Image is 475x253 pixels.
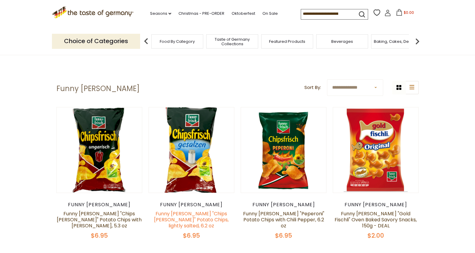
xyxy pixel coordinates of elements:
[57,210,142,229] a: Funny [PERSON_NAME] "Chips [PERSON_NAME]" Potato Chips with [PERSON_NAME], 5.3 oz
[91,231,108,240] span: $6.95
[56,84,140,93] h1: Funny [PERSON_NAME]
[333,107,419,193] img: Funny
[404,10,414,15] span: $0.00
[16,35,21,40] img: tab_domain_overview_orange.svg
[160,39,195,44] a: Food By Category
[208,37,256,46] a: Taste of Germany Collections
[149,202,235,208] div: Funny [PERSON_NAME]
[178,10,224,17] a: Christmas - PRE-ORDER
[335,210,417,229] a: Funny [PERSON_NAME] "Gold Fischli" Oven Baked Savory Snacks, 150g - DEAL
[374,39,421,44] a: Baking, Cakes, Desserts
[149,107,234,193] img: Funny
[275,231,292,240] span: $6.95
[262,10,278,17] a: On Sale
[243,210,324,229] a: Funny [PERSON_NAME] "Peperoni" Potato Chips with Chili Pepper, 6.2 oz
[304,84,321,91] label: Sort By:
[23,36,54,40] div: Domain Overview
[241,202,327,208] div: Funny [PERSON_NAME]
[16,16,66,21] div: Domain: [DOMAIN_NAME]
[150,10,171,17] a: Seasons
[333,202,419,208] div: Funny [PERSON_NAME]
[269,39,305,44] a: Featured Products
[52,34,140,49] p: Choice of Categories
[183,231,200,240] span: $6.95
[57,107,142,193] img: Funny
[411,35,423,47] img: next arrow
[67,36,102,40] div: Keywords by Traffic
[60,35,65,40] img: tab_keywords_by_traffic_grey.svg
[154,210,229,229] a: Funny [PERSON_NAME] "Chips [PERSON_NAME]" Potato Chips, lightly salted, 6.2 oz
[10,16,14,21] img: website_grey.svg
[367,231,384,240] span: $2.00
[56,202,143,208] div: Funny [PERSON_NAME]
[331,39,353,44] a: Beverages
[17,10,30,14] div: v 4.0.25
[241,107,326,193] img: Funny
[232,10,255,17] a: Oktoberfest
[140,35,152,47] img: previous arrow
[10,10,14,14] img: logo_orange.svg
[392,9,418,18] button: $0.00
